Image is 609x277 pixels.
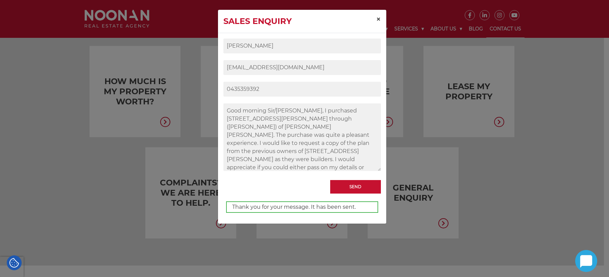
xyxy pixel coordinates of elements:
h4: Sales Enquiry [223,15,292,27]
button: Close [371,10,386,29]
input: Email Address [223,60,381,75]
form: Contact form [223,39,381,213]
input: Phone Number [223,82,381,97]
div: Thank you for your message. It has been sent. [226,201,378,213]
div: Cookie Settings [7,255,22,270]
input: Send [330,180,381,194]
input: Name [223,39,381,53]
span: × [376,14,381,24]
